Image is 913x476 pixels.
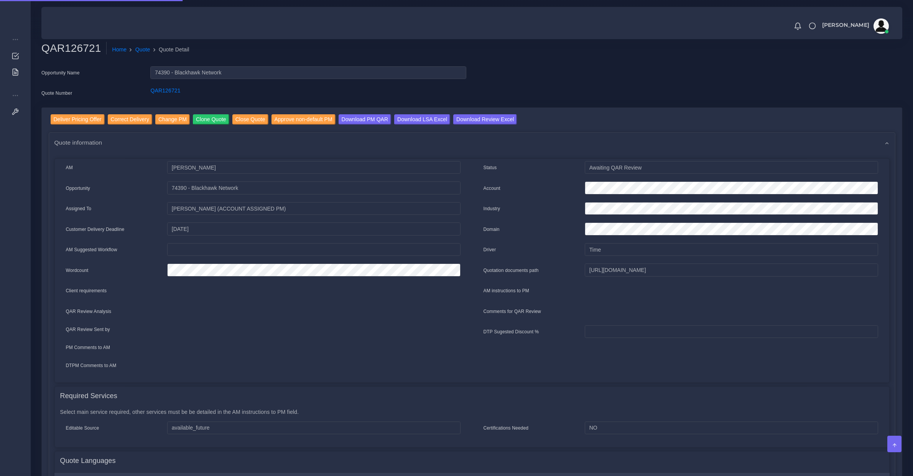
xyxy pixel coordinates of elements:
[394,114,450,125] input: Download LSA Excel
[66,362,117,369] label: DTPM Comments to AM
[108,114,152,125] input: Correct Delivery
[49,133,895,152] div: Quote information
[66,185,90,192] label: Opportunity
[484,328,539,335] label: DTP Sugested Discount %
[484,226,500,233] label: Domain
[135,46,150,54] a: Quote
[60,392,117,400] h4: Required Services
[484,308,541,315] label: Comments for QAR Review
[66,425,99,432] label: Editable Source
[66,267,89,274] label: Wordcount
[193,114,229,125] input: Clone Quote
[66,246,117,253] label: AM Suggested Workflow
[453,114,517,125] input: Download Review Excel
[54,138,102,147] span: Quote information
[484,267,539,274] label: Quotation documents path
[112,46,127,54] a: Home
[484,425,529,432] label: Certifications Needed
[155,114,190,125] input: Change PM
[66,164,73,171] label: AM
[484,185,500,192] label: Account
[66,287,107,294] label: Client requirements
[41,42,107,55] h2: QAR126721
[66,205,92,212] label: Assigned To
[60,408,884,416] p: Select main service required, other services must be be detailed in the AM instructions to PM field.
[41,90,72,97] label: Quote Number
[167,202,460,215] input: pm
[484,287,530,294] label: AM instructions to PM
[822,22,869,28] span: [PERSON_NAME]
[66,344,110,351] label: PM Comments to AM
[51,114,105,125] input: Deliver Pricing Offer
[818,18,892,34] a: [PERSON_NAME]avatar
[232,114,268,125] input: Close Quote
[60,457,116,465] h4: Quote Languages
[484,164,497,171] label: Status
[66,308,112,315] label: QAR Review Analysis
[66,226,125,233] label: Customer Delivery Deadline
[150,87,180,94] a: QAR126721
[41,69,80,76] label: Opportunity Name
[150,46,189,54] li: Quote Detail
[484,205,500,212] label: Industry
[66,326,110,333] label: QAR Review Sent by
[484,246,496,253] label: Driver
[339,114,391,125] input: Download PM QAR
[271,114,336,125] input: Approve non-default PM
[874,18,889,34] img: avatar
